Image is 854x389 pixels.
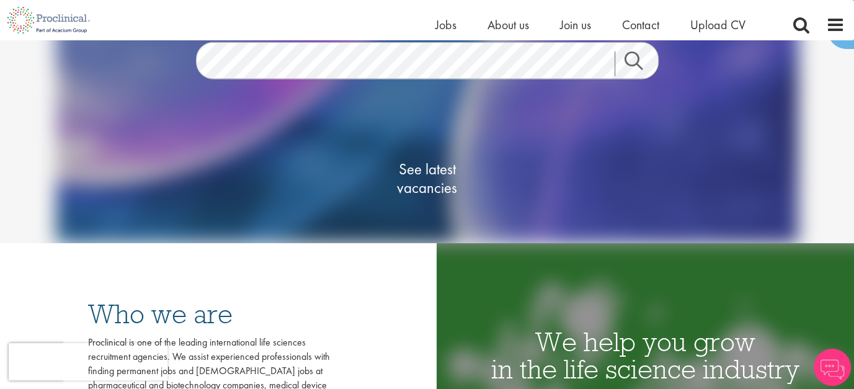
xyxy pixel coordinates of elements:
img: Chatbot [814,349,851,386]
a: Upload CV [690,17,745,33]
iframe: reCAPTCHA [9,343,167,380]
a: Jobs [435,17,456,33]
a: Join us [560,17,591,33]
a: About us [487,17,529,33]
h3: Who we are [88,300,330,328]
a: Contact [622,17,659,33]
span: See latest vacancies [365,159,489,197]
a: See latestvacancies [365,110,489,246]
a: Job search submit button [615,51,668,76]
